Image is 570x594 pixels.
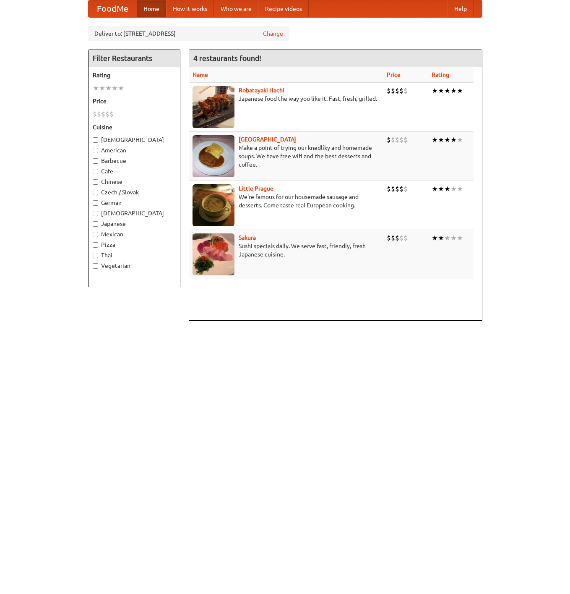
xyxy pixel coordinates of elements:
[109,110,114,119] li: $
[193,86,234,128] img: robatayaki.jpg
[403,86,408,95] li: $
[387,86,391,95] li: $
[93,71,176,79] h5: Rating
[193,184,234,226] img: littleprague.jpg
[105,110,109,119] li: $
[193,94,380,103] p: Japanese food the way you like it. Fast, fresh, grilled.
[450,86,457,95] li: ★
[391,86,395,95] li: $
[399,135,403,144] li: $
[263,29,283,38] a: Change
[444,86,450,95] li: ★
[432,184,438,194] li: ★
[403,184,408,194] li: $
[387,71,401,78] a: Price
[450,135,457,144] li: ★
[432,233,438,243] li: ★
[93,232,98,237] input: Mexican
[93,169,98,174] input: Cafe
[258,0,309,17] a: Recipe videos
[395,184,399,194] li: $
[391,135,395,144] li: $
[93,200,98,206] input: German
[395,86,399,95] li: $
[239,234,256,241] b: Sakura
[438,184,444,194] li: ★
[444,135,450,144] li: ★
[444,184,450,194] li: ★
[88,50,180,67] h4: Filter Restaurants
[93,242,98,248] input: Pizza
[93,211,98,216] input: [DEMOGRAPHIC_DATA]
[93,110,97,119] li: $
[93,220,176,228] label: Japanese
[97,110,101,119] li: $
[403,233,408,243] li: $
[432,71,449,78] a: Rating
[93,241,176,249] label: Pizza
[193,54,261,62] ng-pluralize: 4 restaurants found!
[93,157,176,165] label: Barbecue
[137,0,166,17] a: Home
[399,184,403,194] li: $
[399,86,403,95] li: $
[395,135,399,144] li: $
[387,233,391,243] li: $
[193,71,208,78] a: Name
[444,233,450,243] li: ★
[93,178,176,186] label: Chinese
[193,233,234,275] img: sakura.jpg
[93,146,176,154] label: American
[448,0,474,17] a: Help
[166,0,214,17] a: How it works
[432,86,438,95] li: ★
[391,233,395,243] li: $
[93,263,98,269] input: Vegetarian
[93,209,176,217] label: [DEMOGRAPHIC_DATA]
[93,84,99,93] li: ★
[93,179,98,185] input: Chinese
[93,158,98,164] input: Barbecue
[438,233,444,243] li: ★
[93,148,98,153] input: American
[93,167,176,175] label: Cafe
[438,86,444,95] li: ★
[450,233,457,243] li: ★
[457,233,463,243] li: ★
[93,262,176,270] label: Vegetarian
[88,0,137,17] a: FoodMe
[387,184,391,194] li: $
[193,242,380,259] p: Sushi specials daily. We serve fast, friendly, fresh Japanese cuisine.
[450,184,457,194] li: ★
[214,0,258,17] a: Who we are
[193,144,380,169] p: Make a point of trying our knedlíky and homemade soups. We have free wifi and the best desserts a...
[457,86,463,95] li: ★
[399,233,403,243] li: $
[239,136,296,143] a: [GEOGRAPHIC_DATA]
[93,190,98,195] input: Czech / Slovak
[93,230,176,238] label: Mexican
[101,110,105,119] li: $
[99,84,105,93] li: ★
[239,185,273,192] a: Little Prague
[105,84,112,93] li: ★
[432,135,438,144] li: ★
[93,251,176,259] label: Thai
[93,137,98,143] input: [DEMOGRAPHIC_DATA]
[93,199,176,207] label: German
[395,233,399,243] li: $
[457,135,463,144] li: ★
[239,87,284,94] a: Robatayaki Hachi
[93,253,98,258] input: Thai
[112,84,118,93] li: ★
[391,184,395,194] li: $
[93,123,176,131] h5: Cuisine
[193,135,234,177] img: czechpoint.jpg
[118,84,124,93] li: ★
[93,97,176,105] h5: Price
[93,221,98,227] input: Japanese
[387,135,391,144] li: $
